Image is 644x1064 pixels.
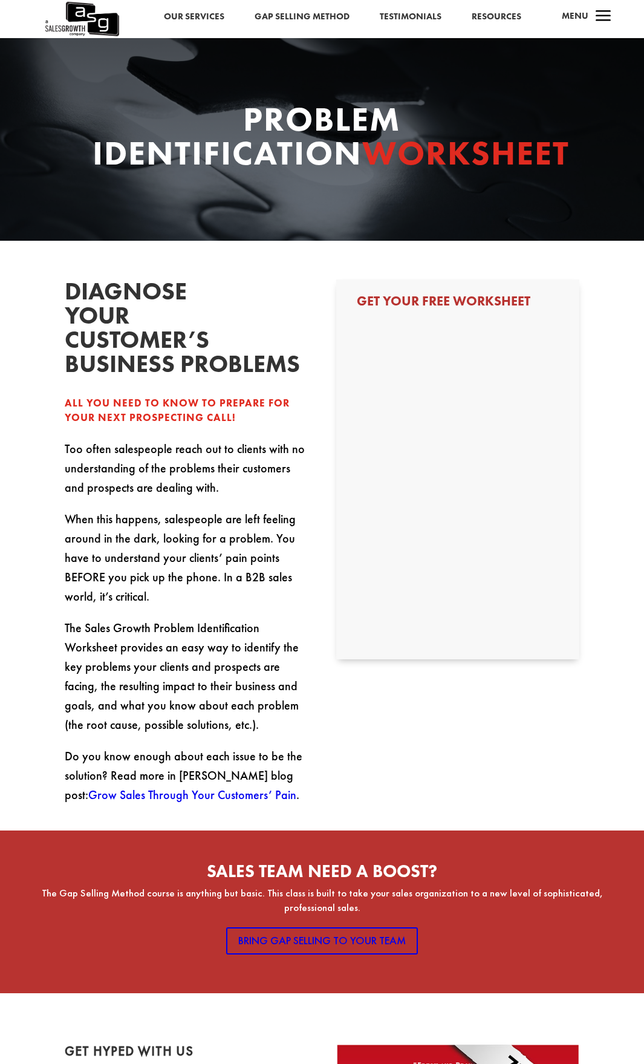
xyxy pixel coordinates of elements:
a: Our Services [164,9,224,25]
p: When this happens, salespeople are left feeling around in the dark, looking for a problem. You ha... [65,509,308,618]
iframe: Form 0 [357,326,559,644]
a: Bring Gap Selling to Your Team [226,927,418,955]
span: Menu [562,10,588,22]
h1: Problem Identification [93,102,552,176]
div: All you need to know to prepare for your next prospecting call! [65,396,308,425]
a: Resources [472,9,521,25]
span: Worksheet [362,131,570,175]
a: Testimonials [380,9,441,25]
span: a [591,5,616,29]
p: Do you know enough about each issue to be the solution? Read more in [PERSON_NAME] blog post: . [65,746,308,805]
h2: SALES TEAM NEED A BOOST? [36,863,608,886]
a: Grow Sales Through Your Customers’ Pain [88,787,296,803]
h2: Diagnose your customer’s business problems [65,279,246,382]
p: The Gap Selling Method course is anything but basic. This class is built to take your sales organ... [36,886,608,915]
a: Gap Selling Method [255,9,350,25]
h3: Get Hyped With Us [65,1045,308,1064]
p: The Sales Growth Problem Identification Worksheet provides an easy way to identify the key proble... [65,618,308,746]
p: Too often salespeople reach out to clients with no understanding of the problems their customers ... [65,439,308,509]
h3: Get Your Free Worksheet [357,295,559,314]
